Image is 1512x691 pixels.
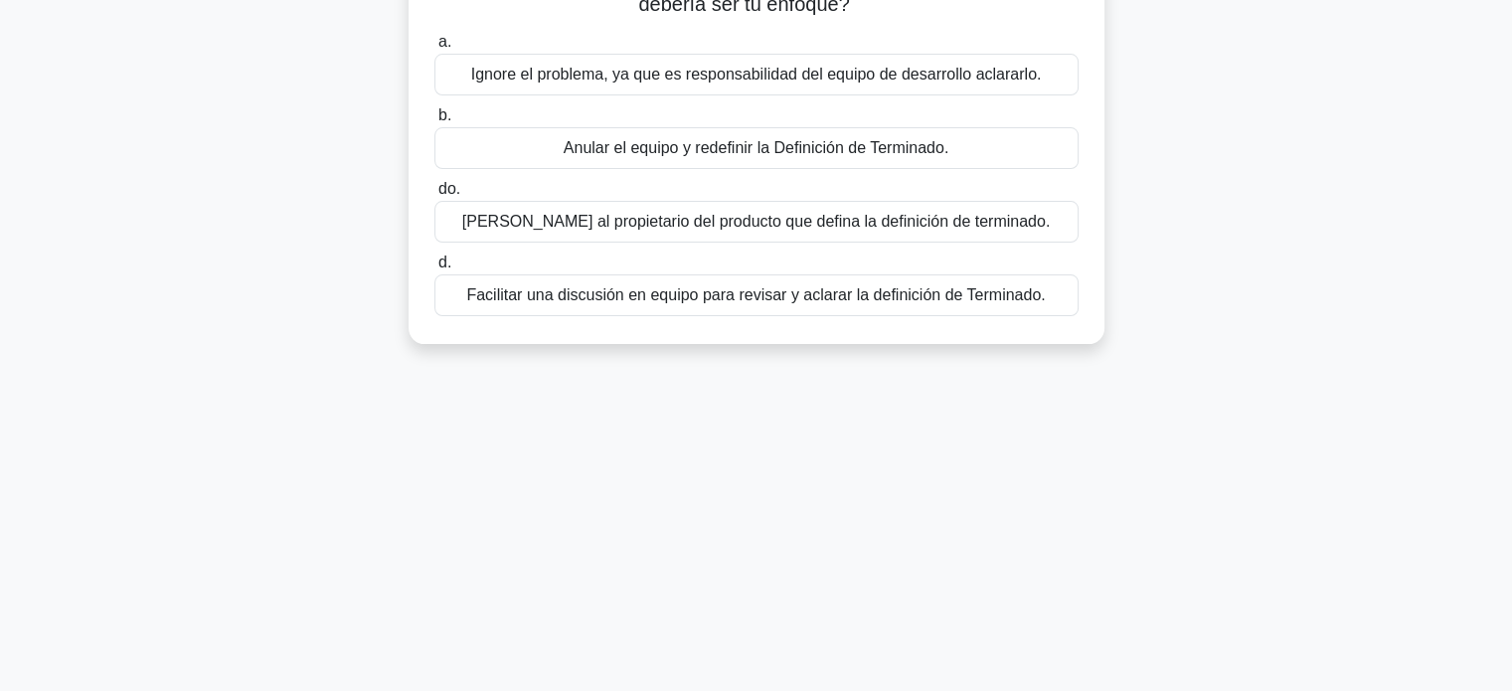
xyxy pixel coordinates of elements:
font: d. [438,254,451,270]
font: Anular el equipo y redefinir la Definición de Terminado. [564,139,948,156]
font: do. [438,180,460,197]
font: [PERSON_NAME] al propietario del producto que defina la definición de terminado. [462,213,1050,230]
font: Ignore el problema, ya que es responsabilidad del equipo de desarrollo aclararlo. [471,66,1042,83]
font: b. [438,106,451,123]
font: Facilitar una discusión en equipo para revisar y aclarar la definición de Terminado. [466,286,1045,303]
font: a. [438,33,451,50]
